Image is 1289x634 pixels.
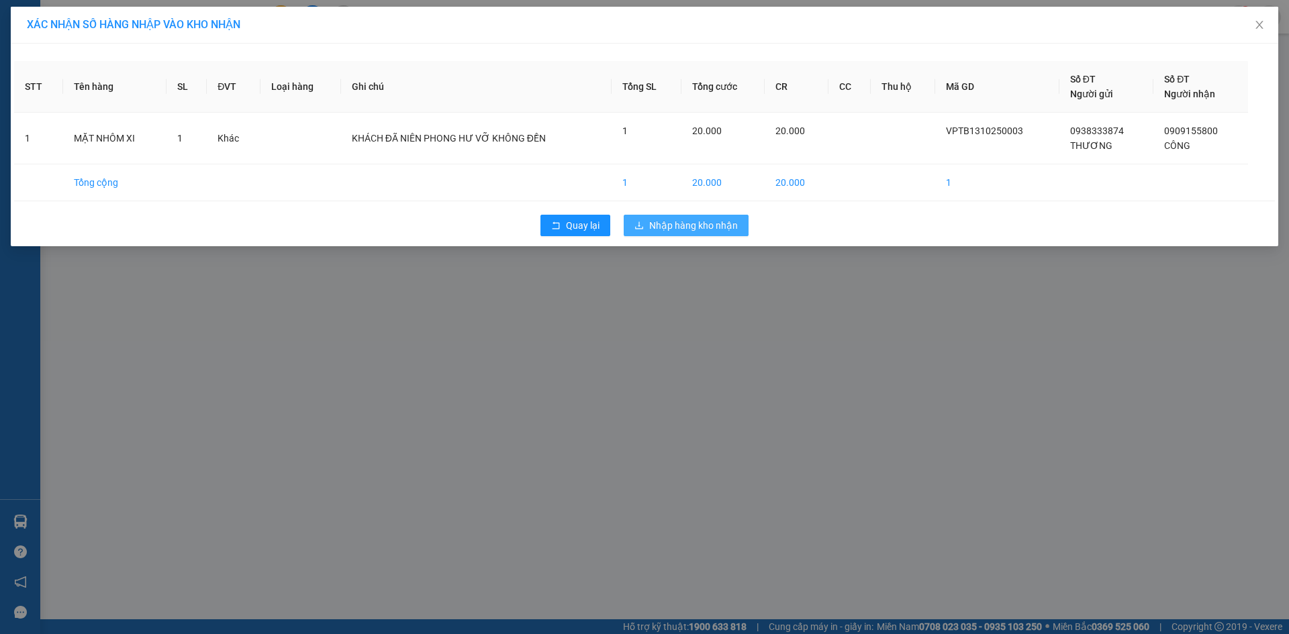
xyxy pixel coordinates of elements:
td: MẶT NHÔM XI [63,113,166,164]
th: CR [765,61,828,113]
th: ĐVT [207,61,260,113]
td: 1 [935,164,1059,201]
span: 1 [622,125,628,136]
span: VPTB1310250003 [946,125,1023,136]
td: 1 [14,113,63,164]
button: rollbackQuay lại [540,215,610,236]
span: THƯƠNG [1070,140,1112,151]
span: 0909155800 [1164,125,1218,136]
span: Quay lại [566,218,600,233]
span: rollback [551,221,561,231]
td: Khác [207,113,260,164]
span: CÔNG [1164,140,1190,151]
th: SL [166,61,207,113]
th: Mã GD [935,61,1059,113]
span: 1 [177,133,183,144]
th: Ghi chú [341,61,612,113]
span: 20.000 [775,125,805,136]
span: Nhập hàng kho nhận [649,218,738,233]
th: STT [14,61,63,113]
button: downloadNhập hàng kho nhận [624,215,749,236]
td: 20.000 [765,164,828,201]
th: CC [828,61,871,113]
td: Tổng cộng [63,164,166,201]
th: Tên hàng [63,61,166,113]
th: Tổng cước [681,61,765,113]
button: Close [1241,7,1278,44]
span: 0938333874 [1070,125,1124,136]
th: Thu hộ [871,61,936,113]
span: close [1254,19,1265,30]
span: Số ĐT [1070,74,1096,85]
span: Người nhận [1164,89,1215,99]
span: download [634,221,644,231]
span: XÁC NHẬN SỐ HÀNG NHẬP VÀO KHO NHẬN [27,18,240,31]
td: 20.000 [681,164,765,201]
th: Loại hàng [260,61,340,113]
span: KHÁCH ĐÃ NIÊN PHONG HƯ VỠ KHÔNG ĐỀN [352,133,546,144]
th: Tổng SL [612,61,681,113]
td: 1 [612,164,681,201]
span: Số ĐT [1164,74,1190,85]
span: 20.000 [692,125,722,136]
span: Người gửi [1070,89,1113,99]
